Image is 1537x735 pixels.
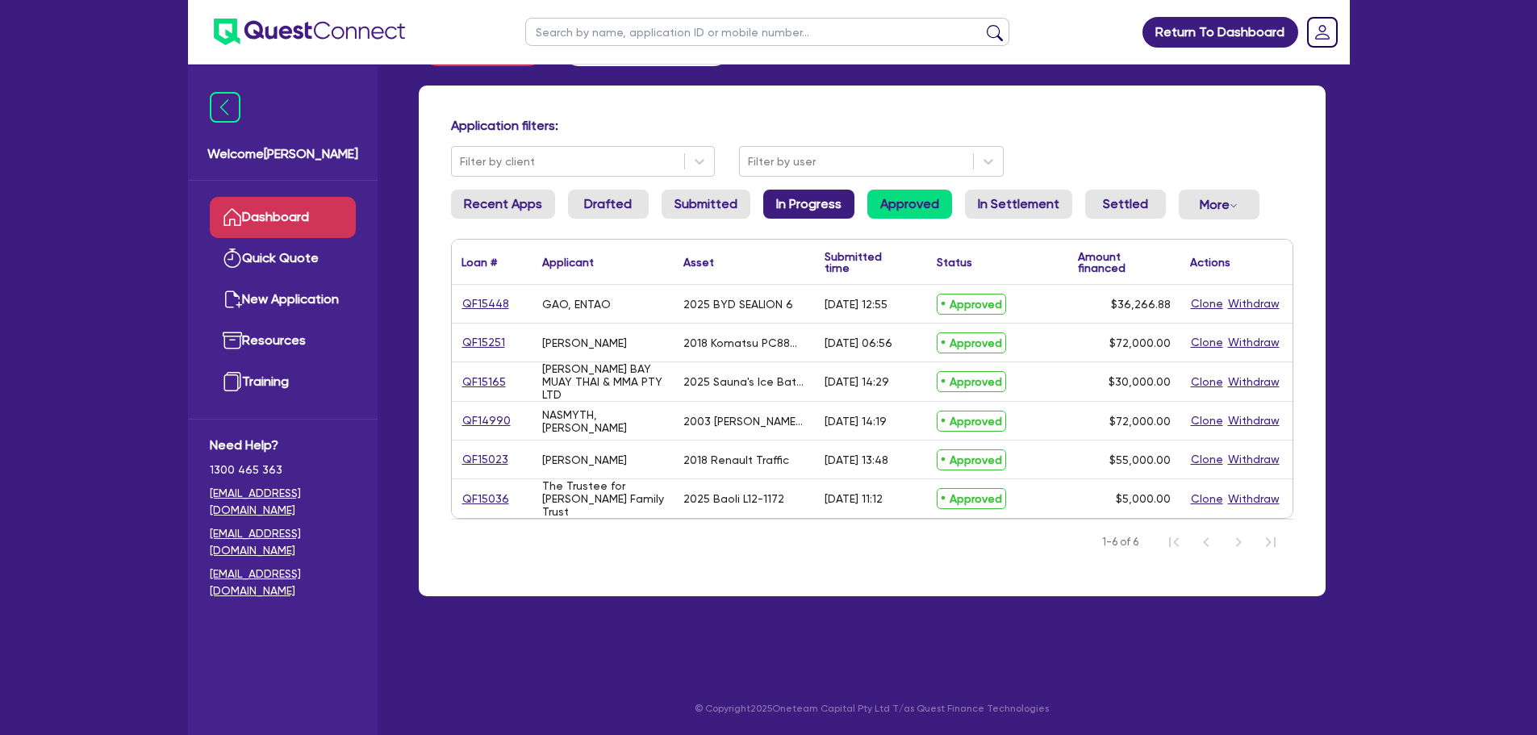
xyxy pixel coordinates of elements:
[207,144,358,164] span: Welcome [PERSON_NAME]
[462,373,507,391] a: QF15165
[1109,453,1171,466] span: $55,000.00
[451,190,555,219] a: Recent Apps
[210,197,356,238] a: Dashboard
[223,248,242,268] img: quick-quote
[1102,534,1138,550] span: 1-6 of 6
[451,118,1293,133] h4: Application filters:
[1227,490,1280,508] button: Withdraw
[1190,373,1224,391] button: Clone
[965,190,1072,219] a: In Settlement
[662,190,750,219] a: Submitted
[542,298,611,311] div: GAO, ENTAO
[1301,11,1343,53] a: Dropdown toggle
[1222,526,1255,558] button: Next Page
[525,18,1009,46] input: Search by name, application ID or mobile number...
[214,19,405,45] img: quest-connect-logo-blue
[1179,190,1259,219] button: Dropdown toggle
[462,411,512,430] a: QF14990
[462,333,506,352] a: QF15251
[210,566,356,599] a: [EMAIL_ADDRESS][DOMAIN_NAME]
[1190,294,1224,313] button: Clone
[825,415,887,428] div: [DATE] 14:19
[1227,294,1280,313] button: Withdraw
[542,479,664,518] div: The Trustee for [PERSON_NAME] Family Trust
[937,257,972,268] div: Status
[683,375,805,388] div: 2025 Sauna's Ice Baths TBA Sauna's Ice Baths
[1255,526,1287,558] button: Last Page
[1109,375,1171,388] span: $30,000.00
[210,279,356,320] a: New Application
[937,411,1006,432] span: Approved
[1085,190,1166,219] a: Settled
[210,436,356,455] span: Need Help?
[683,492,784,505] div: 2025 Baoli L12-1172
[223,290,242,309] img: new-application
[407,701,1337,716] p: © Copyright 2025 Oneteam Capital Pty Ltd T/as Quest Finance Technologies
[1190,526,1222,558] button: Previous Page
[1109,415,1171,428] span: $72,000.00
[1190,450,1224,469] button: Clone
[1190,490,1224,508] button: Clone
[1227,373,1280,391] button: Withdraw
[462,450,509,469] a: QF15023
[462,257,497,268] div: Loan #
[825,375,889,388] div: [DATE] 14:29
[542,362,664,401] div: [PERSON_NAME] BAY MUAY THAI & MMA PTY LTD
[1158,526,1190,558] button: First Page
[210,361,356,403] a: Training
[825,251,903,274] div: Submitted time
[1227,333,1280,352] button: Withdraw
[937,449,1006,470] span: Approved
[210,92,240,123] img: icon-menu-close
[937,371,1006,392] span: Approved
[542,336,627,349] div: [PERSON_NAME]
[542,257,594,268] div: Applicant
[223,331,242,350] img: resources
[1190,411,1224,430] button: Clone
[825,336,892,349] div: [DATE] 06:56
[1116,492,1171,505] span: $5,000.00
[937,294,1006,315] span: Approved
[683,298,793,311] div: 2025 BYD SEALION 6
[1111,298,1171,311] span: $36,266.88
[542,408,664,434] div: NASMYTH, [PERSON_NAME]
[683,415,805,428] div: 2003 [PERSON_NAME] Value Liner Prime Mover Day Cab
[825,453,888,466] div: [DATE] 13:48
[683,336,805,349] div: 2018 Komatsu PC88MR
[1190,333,1224,352] button: Clone
[1109,336,1171,349] span: $72,000.00
[1142,17,1298,48] a: Return To Dashboard
[462,490,510,508] a: QF15036
[1190,257,1230,268] div: Actions
[867,190,952,219] a: Approved
[763,190,854,219] a: In Progress
[210,238,356,279] a: Quick Quote
[542,453,627,466] div: [PERSON_NAME]
[825,298,888,311] div: [DATE] 12:55
[223,372,242,391] img: training
[210,485,356,519] a: [EMAIL_ADDRESS][DOMAIN_NAME]
[1227,450,1280,469] button: Withdraw
[210,525,356,559] a: [EMAIL_ADDRESS][DOMAIN_NAME]
[1227,411,1280,430] button: Withdraw
[210,320,356,361] a: Resources
[683,453,789,466] div: 2018 Renault Traffic
[683,257,714,268] div: Asset
[1078,251,1171,274] div: Amount financed
[937,332,1006,353] span: Approved
[937,488,1006,509] span: Approved
[825,492,883,505] div: [DATE] 11:12
[462,294,510,313] a: QF15448
[568,190,649,219] a: Drafted
[210,461,356,478] span: 1300 465 363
